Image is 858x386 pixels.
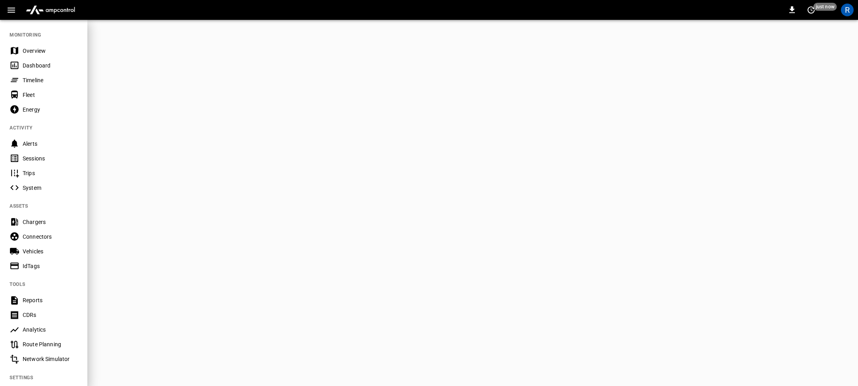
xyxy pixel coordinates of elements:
div: Overview [23,47,78,55]
div: Chargers [23,218,78,226]
div: Connectors [23,233,78,241]
div: Reports [23,296,78,304]
img: ampcontrol.io logo [23,2,78,17]
div: System [23,184,78,192]
div: Vehicles [23,247,78,255]
div: Dashboard [23,62,78,69]
span: just now [814,3,837,11]
div: Route Planning [23,340,78,348]
div: Alerts [23,140,78,148]
div: Trips [23,169,78,177]
div: Network Simulator [23,355,78,363]
div: Fleet [23,91,78,99]
div: IdTags [23,262,78,270]
div: Analytics [23,326,78,334]
div: CDRs [23,311,78,319]
div: profile-icon [841,4,854,16]
div: Timeline [23,76,78,84]
div: Energy [23,106,78,114]
div: Sessions [23,154,78,162]
button: set refresh interval [805,4,817,16]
